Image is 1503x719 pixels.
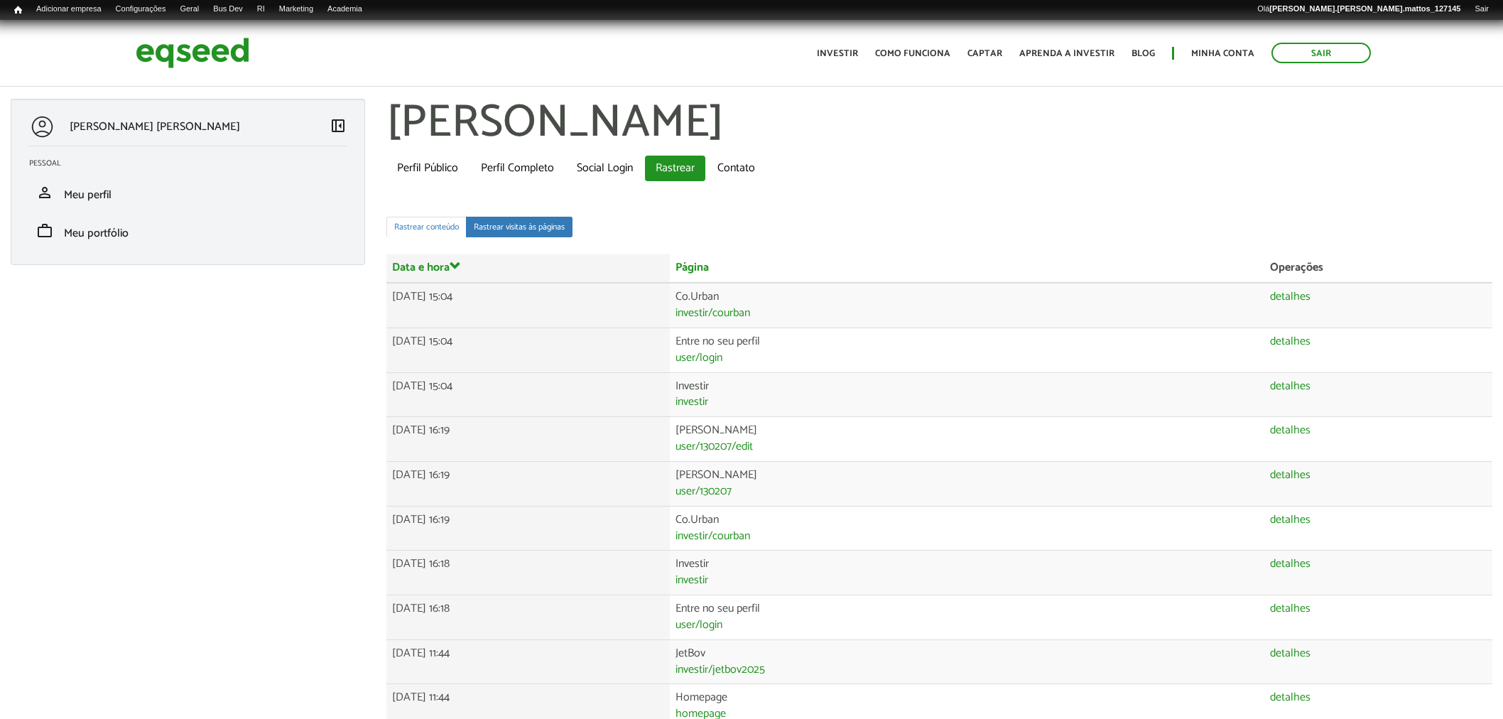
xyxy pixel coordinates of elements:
a: Minha conta [1191,49,1254,58]
a: investir/courban [675,531,750,542]
a: Investir [817,49,858,58]
a: Rastrear visitas às páginas [466,217,573,237]
a: detalhes [1270,692,1311,703]
span: work [36,222,53,239]
a: Início [7,4,29,17]
a: Geral [173,4,206,15]
a: investir [675,396,708,408]
a: Data e hora [392,260,461,274]
a: Olá[PERSON_NAME].[PERSON_NAME].mattos_127145 [1250,4,1467,15]
a: Colapsar menu [330,117,347,137]
img: EqSeed [136,34,249,72]
a: user/130207 [675,486,732,497]
td: Entre no seu perfil [670,328,1264,372]
span: left_panel_close [330,117,347,134]
a: Captar [967,49,1002,58]
li: Meu portfólio [18,212,357,250]
a: Sair [1467,4,1496,15]
td: Co.Urban [670,506,1264,551]
a: Como funciona [875,49,950,58]
td: [DATE] 11:44 [386,639,670,684]
td: [PERSON_NAME] [670,461,1264,506]
strong: [PERSON_NAME].[PERSON_NAME].mattos_127145 [1269,4,1460,13]
a: Adicionar empresa [29,4,109,15]
a: Rastrear [645,156,705,181]
a: detalhes [1270,648,1311,659]
span: Meu portfólio [64,224,129,243]
a: detalhes [1270,603,1311,615]
a: Blog [1132,49,1155,58]
a: user/130207/edit [675,441,753,453]
td: Investir [670,372,1264,417]
a: Sair [1271,43,1371,63]
a: detalhes [1270,470,1311,481]
span: person [36,184,53,201]
a: Perfil Público [386,156,469,181]
a: workMeu portfólio [29,222,347,239]
span: Início [14,5,22,15]
a: detalhes [1270,558,1311,570]
a: user/login [675,352,722,364]
a: Rastrear conteúdo [386,217,467,237]
a: detalhes [1270,514,1311,526]
td: Investir [670,551,1264,595]
td: [DATE] 15:04 [386,283,670,328]
a: Social Login [566,156,644,181]
a: detalhes [1270,381,1311,392]
a: Marketing [272,4,320,15]
a: investir/courban [675,308,750,319]
a: Academia [320,4,369,15]
a: detalhes [1270,336,1311,347]
td: [DATE] 16:18 [386,551,670,595]
th: Operações [1264,254,1492,283]
td: [DATE] 15:04 [386,372,670,417]
a: detalhes [1270,291,1311,303]
span: Meu perfil [64,185,112,205]
a: Perfil Completo [470,156,565,181]
a: Página [675,262,709,274]
td: [DATE] 16:19 [386,417,670,462]
td: JetBov [670,639,1264,684]
p: [PERSON_NAME] [PERSON_NAME] [70,120,240,134]
td: [DATE] 16:19 [386,506,670,551]
td: [DATE] 15:04 [386,328,670,372]
td: [DATE] 16:19 [386,461,670,506]
a: user/login [675,620,722,631]
td: [DATE] 16:18 [386,595,670,640]
a: detalhes [1270,425,1311,436]
td: Entre no seu perfil [670,595,1264,640]
h2: Pessoal [29,159,357,168]
td: [PERSON_NAME] [670,417,1264,462]
a: Contato [707,156,766,181]
a: Aprenda a investir [1019,49,1114,58]
a: Configurações [109,4,173,15]
li: Meu perfil [18,173,357,212]
a: personMeu perfil [29,184,347,201]
a: Bus Dev [206,4,250,15]
a: investir [675,575,708,586]
a: investir/jetbov2025 [675,664,765,676]
h1: [PERSON_NAME] [386,99,1492,148]
a: RI [250,4,272,15]
td: Co.Urban [670,283,1264,328]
